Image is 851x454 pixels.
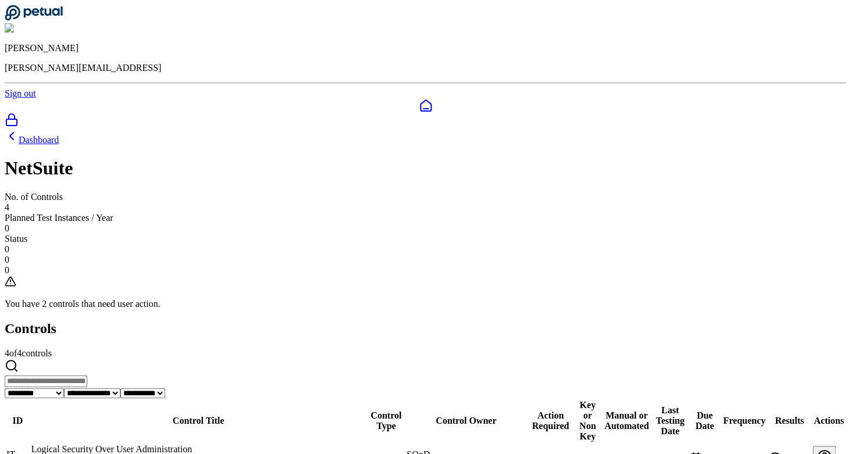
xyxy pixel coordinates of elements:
th: Action Required [527,399,574,442]
div: No. of Controls [5,192,846,202]
h1: NetSuite [5,158,846,179]
a: Dashboard [5,135,59,145]
div: Planned Test Instances / Year [5,213,846,223]
th: Due Date [688,399,721,442]
th: Manual or Automated [601,399,652,442]
th: Key or Non Key [575,399,600,442]
a: Dashboard [5,99,846,113]
th: Actions [812,399,845,442]
p: You have 2 controls that need user action. [5,299,846,309]
a: Sign out [5,88,36,98]
th: Control Owner [406,399,526,442]
div: Status [5,234,846,244]
div: 0 [5,265,846,276]
p: [PERSON_NAME] [5,43,846,53]
div: 0 [5,223,846,234]
th: Frequency [722,399,766,442]
th: Results [767,399,811,442]
th: Control Type [367,399,405,442]
div: 4 [5,202,846,213]
th: Last Testing Date [653,399,687,442]
span: ID [12,416,23,426]
a: Go to Dashboard [5,13,63,23]
h2: Controls [5,321,846,337]
img: Eliot Walker [5,23,61,34]
a: SOC [5,113,846,129]
span: 4 of 4 controls [5,348,52,358]
div: 0 [5,255,846,265]
span: Control Title [173,416,224,426]
p: [PERSON_NAME][EMAIL_ADDRESS] [5,63,846,73]
div: 0 [5,244,846,255]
